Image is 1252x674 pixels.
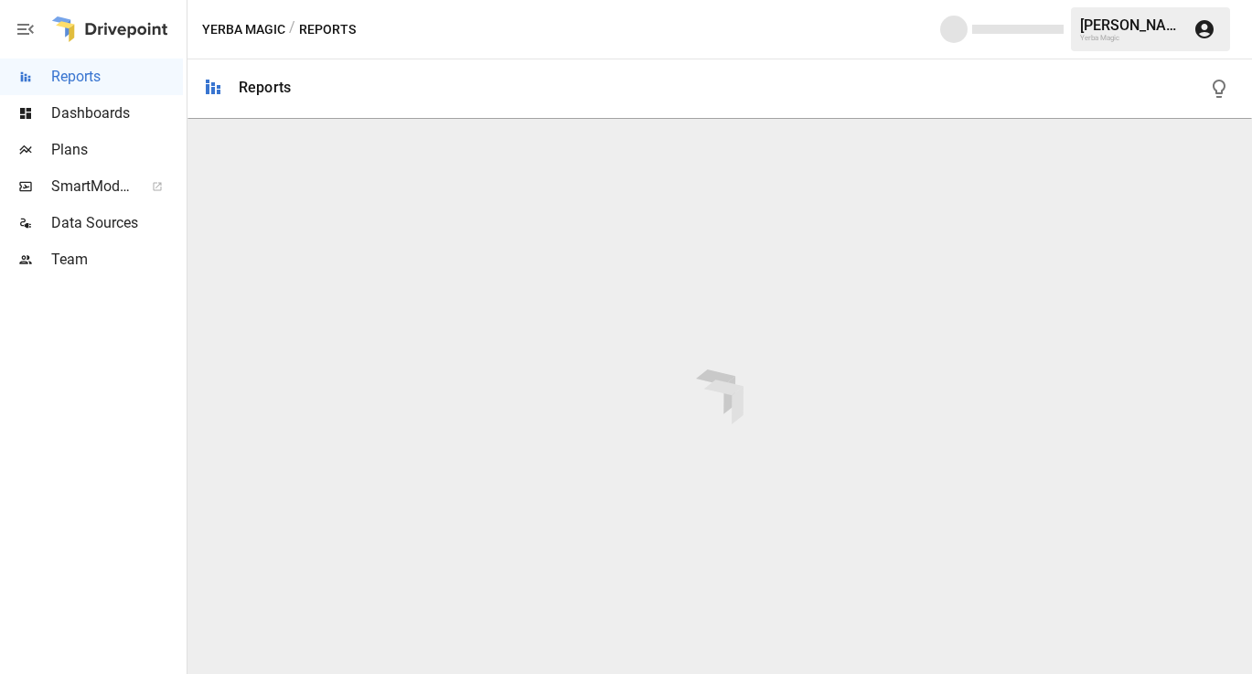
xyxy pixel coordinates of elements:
[1080,16,1182,34] div: [PERSON_NAME]
[1080,34,1182,42] div: Yerba Magic
[51,66,183,88] span: Reports
[239,79,291,96] div: Reports
[51,249,183,271] span: Team
[696,369,744,424] img: drivepoint-animation.ef608ccb.svg
[51,212,183,234] span: Data Sources
[131,173,144,196] span: ™
[51,102,183,124] span: Dashboards
[51,139,183,161] span: Plans
[202,18,285,41] button: Yerba Magic
[51,176,132,198] span: SmartModel
[289,18,295,41] div: /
